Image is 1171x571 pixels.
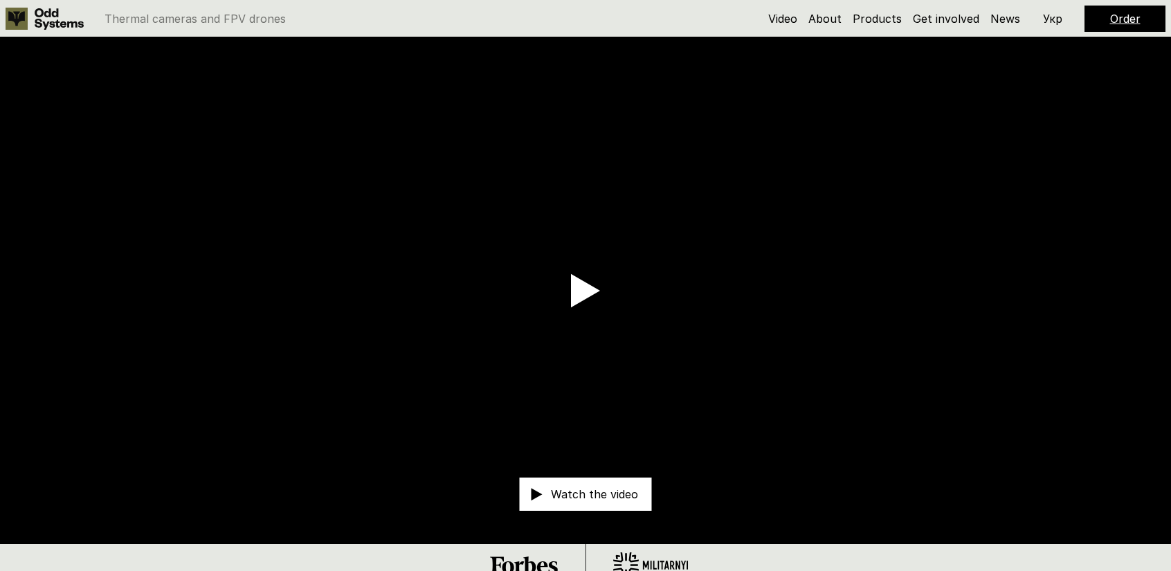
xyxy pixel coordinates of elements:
a: News [990,12,1020,26]
a: About [808,12,842,26]
p: Thermal cameras and FPV drones [105,13,286,24]
a: Order [1110,12,1141,26]
a: Get involved [913,12,979,26]
p: Watch the video [551,489,638,500]
p: Укр [1043,13,1062,24]
a: Video [768,12,797,26]
a: Products [853,12,902,26]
